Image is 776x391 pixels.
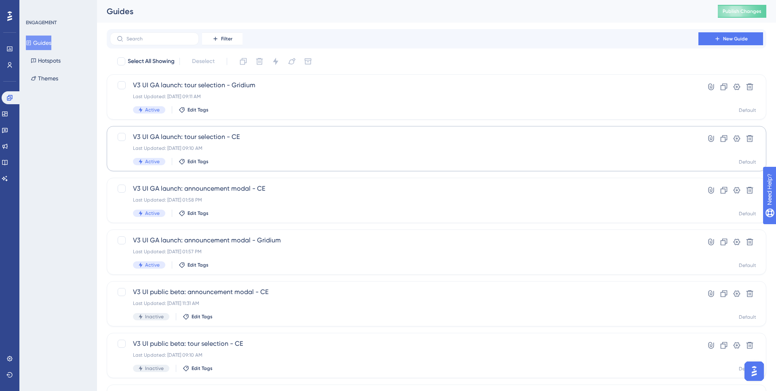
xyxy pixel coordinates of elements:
[179,158,209,165] button: Edit Tags
[26,19,57,26] div: ENGAGEMENT
[133,235,675,245] span: V3 UI GA launch: announcement modal - Gridium
[723,36,748,42] span: New Guide
[739,314,756,320] div: Default
[127,36,192,42] input: Search
[179,262,209,268] button: Edit Tags
[739,159,756,165] div: Default
[739,107,756,114] div: Default
[192,365,213,372] span: Edit Tags
[128,57,175,66] span: Select All Showing
[145,158,160,165] span: Active
[26,36,51,50] button: Guides
[202,32,242,45] button: Filter
[133,287,675,297] span: V3 UI public beta: announcement modal - CE
[188,210,209,217] span: Edit Tags
[192,57,215,66] span: Deselect
[26,71,63,86] button: Themes
[179,107,209,113] button: Edit Tags
[742,359,766,383] iframe: UserGuiding AI Assistant Launcher
[723,8,761,15] span: Publish Changes
[26,53,65,68] button: Hotspots
[718,5,766,18] button: Publish Changes
[183,365,213,372] button: Edit Tags
[145,210,160,217] span: Active
[188,158,209,165] span: Edit Tags
[133,248,675,255] div: Last Updated: [DATE] 01:57 PM
[739,210,756,217] div: Default
[133,80,675,90] span: V3 UI GA launch: tour selection - Gridium
[188,262,209,268] span: Edit Tags
[133,197,675,203] div: Last Updated: [DATE] 01:58 PM
[698,32,763,45] button: New Guide
[183,313,213,320] button: Edit Tags
[133,184,675,193] span: V3 UI GA launch: announcement modal - CE
[133,300,675,307] div: Last Updated: [DATE] 11:31 AM
[107,6,698,17] div: Guides
[133,352,675,358] div: Last Updated: [DATE] 09:10 AM
[145,313,164,320] span: Inactive
[185,54,222,69] button: Deselect
[179,210,209,217] button: Edit Tags
[145,107,160,113] span: Active
[145,262,160,268] span: Active
[133,145,675,151] div: Last Updated: [DATE] 09:10 AM
[739,262,756,269] div: Default
[19,2,51,12] span: Need Help?
[188,107,209,113] span: Edit Tags
[221,36,232,42] span: Filter
[739,366,756,372] div: Default
[192,313,213,320] span: Edit Tags
[145,365,164,372] span: Inactive
[133,132,675,142] span: V3 UI GA launch: tour selection - CE
[133,93,675,100] div: Last Updated: [DATE] 09:11 AM
[133,339,675,349] span: V3 UI public beta: tour selection - CE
